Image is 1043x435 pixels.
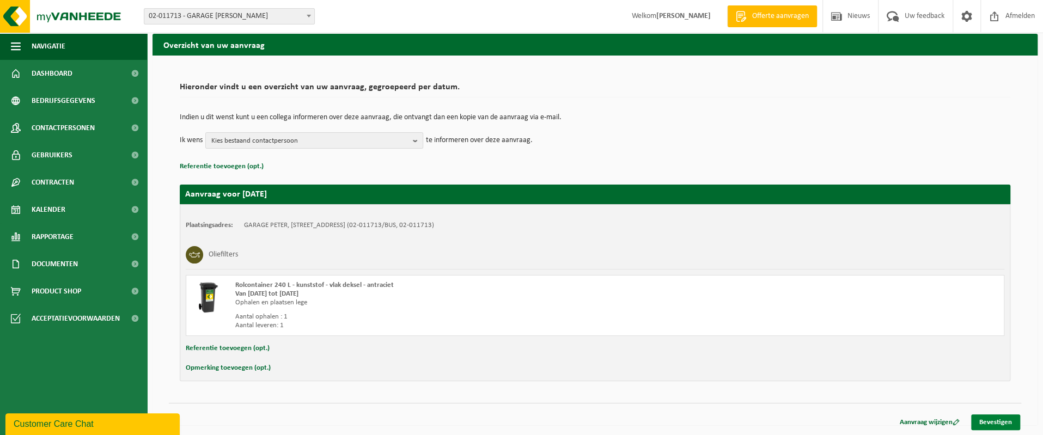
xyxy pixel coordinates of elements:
span: Product Shop [32,278,81,305]
span: Contracten [32,169,74,196]
strong: Van [DATE] tot [DATE] [235,290,298,297]
strong: [PERSON_NAME] [656,12,711,20]
span: Bedrijfsgegevens [32,87,95,114]
div: Aantal leveren: 1 [235,321,639,330]
h2: Overzicht van uw aanvraag [153,34,1038,55]
button: Opmerking toevoegen (opt.) [186,361,271,375]
span: Documenten [32,250,78,278]
span: Rolcontainer 240 L - kunststof - vlak deksel - antraciet [235,281,394,289]
span: Kies bestaand contactpersoon [211,133,408,149]
span: Offerte aanvragen [749,11,812,22]
a: Offerte aanvragen [727,5,817,27]
div: Ophalen en plaatsen lege [235,298,639,307]
strong: Plaatsingsadres: [186,222,233,229]
p: Ik wens [180,132,203,149]
button: Referentie toevoegen (opt.) [180,160,264,174]
img: WB-0240-HPE-BK-01.png [192,281,224,314]
h2: Hieronder vindt u een overzicht van uw aanvraag, gegroepeerd per datum. [180,83,1010,97]
iframe: chat widget [5,411,182,435]
td: GARAGE PETER, [STREET_ADDRESS] (02-011713/BUS, 02-011713) [244,221,434,230]
a: Aanvraag wijzigen [892,414,968,430]
span: Gebruikers [32,142,72,169]
a: Bevestigen [971,414,1020,430]
button: Referentie toevoegen (opt.) [186,341,270,356]
h3: Oliefilters [209,246,238,264]
span: Navigatie [32,33,65,60]
span: 02-011713 - GARAGE PETER - BREDENE [144,9,314,24]
span: Kalender [32,196,65,223]
span: Contactpersonen [32,114,95,142]
div: Aantal ophalen : 1 [235,313,639,321]
p: te informeren over deze aanvraag. [426,132,533,149]
p: Indien u dit wenst kunt u een collega informeren over deze aanvraag, die ontvangt dan een kopie v... [180,114,1010,121]
span: Dashboard [32,60,72,87]
span: Acceptatievoorwaarden [32,305,120,332]
strong: Aanvraag voor [DATE] [185,190,267,199]
button: Kies bestaand contactpersoon [205,132,423,149]
span: Rapportage [32,223,74,250]
span: 02-011713 - GARAGE PETER - BREDENE [144,8,315,24]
